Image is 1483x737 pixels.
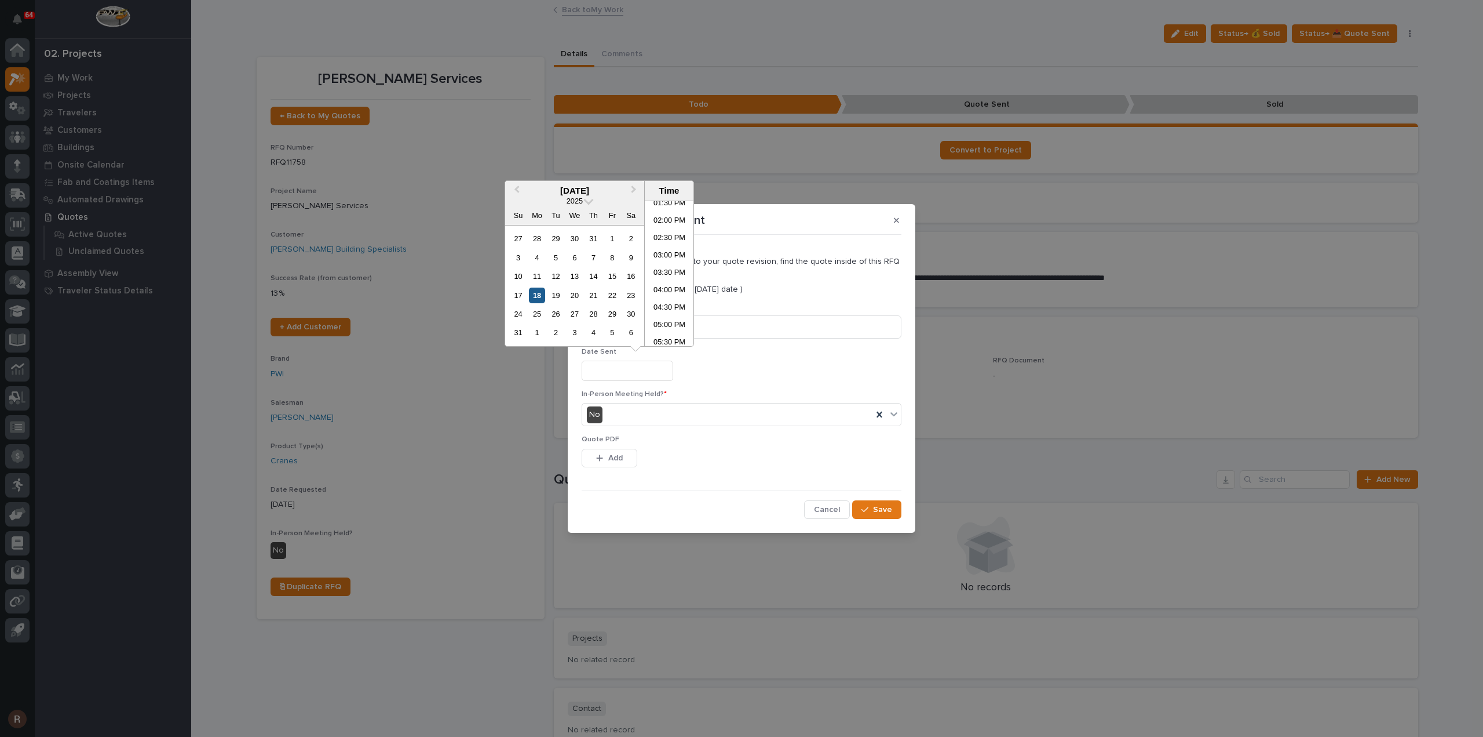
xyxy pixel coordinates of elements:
div: Choose Monday, August 11th, 2025 [529,268,545,284]
div: Choose Sunday, August 24th, 2025 [510,306,526,322]
div: Choose Tuesday, September 2nd, 2025 [548,325,564,340]
div: Choose Thursday, July 31st, 2025 [586,231,601,246]
div: Choose Saturday, August 23rd, 2025 [623,288,639,303]
div: Choose Friday, August 8th, 2025 [604,250,620,266]
div: Choose Wednesday, August 13th, 2025 [567,268,582,284]
li: 03:30 PM [645,265,694,282]
div: Choose Tuesday, August 12th, 2025 [548,268,564,284]
div: Su [510,208,526,223]
div: Choose Friday, August 29th, 2025 [604,306,620,322]
div: Choose Sunday, August 31st, 2025 [510,325,526,340]
div: Choose Friday, August 15th, 2025 [604,268,620,284]
li: 05:30 PM [645,335,694,352]
div: Choose Sunday, August 3rd, 2025 [510,250,526,266]
li: 02:30 PM [645,230,694,248]
div: Choose Tuesday, July 29th, 2025 [548,231,564,246]
li: 04:30 PM [645,300,694,317]
div: Choose Friday, August 22nd, 2025 [604,288,620,303]
span: 2025 [567,197,583,205]
div: Th [586,208,601,223]
div: Choose Monday, August 18th, 2025 [529,288,545,303]
span: In-Person Meeting Held? [582,391,667,398]
div: Choose Tuesday, August 5th, 2025 [548,250,564,266]
div: Choose Tuesday, August 19th, 2025 [548,288,564,303]
div: Choose Wednesday, July 30th, 2025 [567,231,582,246]
div: Choose Monday, September 1st, 2025 [529,325,545,340]
li: 02:00 PM [645,213,694,230]
button: Save [852,500,901,519]
div: Choose Saturday, August 9th, 2025 [623,250,639,266]
p: If you wish to add more detail to your quote revision, find the quote inside of this RFQ record. [582,257,901,277]
span: Quote PDF [582,436,619,443]
div: Choose Thursday, August 21st, 2025 [586,288,601,303]
div: Choose Thursday, August 14th, 2025 [586,268,601,284]
button: Next Month [626,182,644,201]
div: Choose Saturday, August 30th, 2025 [623,306,639,322]
li: 01:30 PM [645,195,694,213]
div: Choose Thursday, September 4th, 2025 [586,325,601,340]
div: Choose Sunday, August 17th, 2025 [510,288,526,303]
div: Time [648,186,691,196]
div: Choose Wednesday, August 6th, 2025 [567,250,582,266]
div: Choose Sunday, July 27th, 2025 [510,231,526,246]
div: Sa [623,208,639,223]
div: Choose Saturday, August 2nd, 2025 [623,231,639,246]
button: Previous Month [506,182,525,201]
div: Choose Thursday, August 7th, 2025 [586,250,601,266]
div: Choose Sunday, August 10th, 2025 [510,268,526,284]
div: We [567,208,582,223]
div: Mo [529,208,545,223]
span: Add [608,453,623,463]
div: Choose Wednesday, August 20th, 2025 [567,288,582,303]
button: Cancel [804,500,850,519]
div: No [587,406,602,423]
div: Choose Monday, August 4th, 2025 [529,250,545,266]
div: Choose Friday, September 5th, 2025 [604,325,620,340]
div: month 2025-08 [509,229,640,342]
span: Cancel [814,504,840,515]
div: Choose Saturday, August 16th, 2025 [623,268,639,284]
div: [DATE] [505,186,644,196]
li: 04:00 PM [645,282,694,300]
div: Choose Monday, August 25th, 2025 [529,306,545,322]
div: Choose Thursday, August 28th, 2025 [586,306,601,322]
div: Choose Tuesday, August 26th, 2025 [548,306,564,322]
div: Choose Wednesday, September 3rd, 2025 [567,325,582,340]
div: Choose Wednesday, August 27th, 2025 [567,306,582,322]
button: Add [582,449,637,467]
div: Fr [604,208,620,223]
div: Tu [548,208,564,223]
div: Choose Monday, July 28th, 2025 [529,231,545,246]
li: 03:00 PM [645,248,694,265]
p: ( Tip: Leave date blank to use [DATE] date ) [582,285,901,295]
div: Choose Friday, August 1st, 2025 [604,231,620,246]
li: 05:00 PM [645,317,694,335]
div: Choose Saturday, September 6th, 2025 [623,325,639,340]
span: Save [873,504,892,515]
